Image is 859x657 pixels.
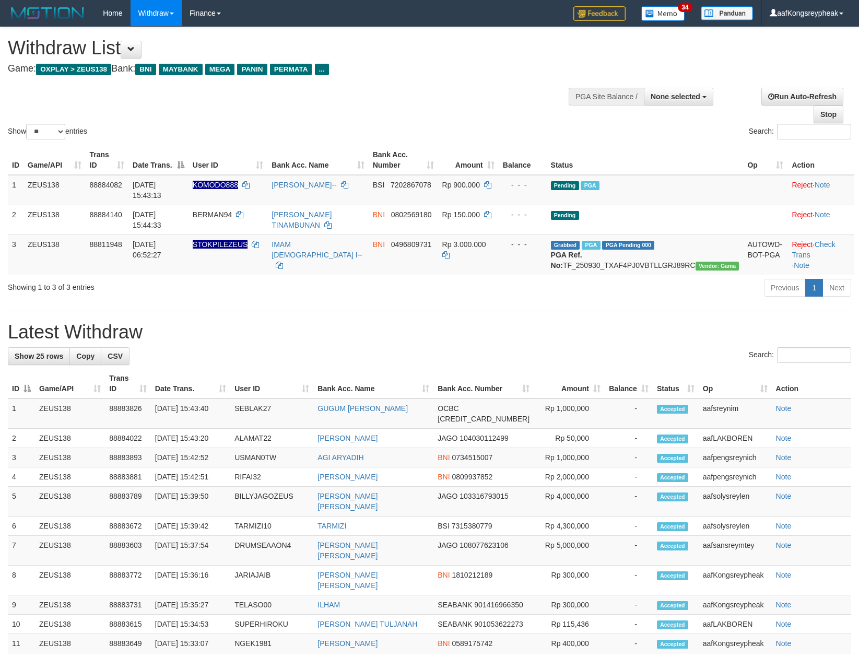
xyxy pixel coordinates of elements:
span: Pending [551,181,579,190]
th: Op: activate to sort column ascending [699,369,772,398]
td: ZEUS138 [35,487,105,517]
th: Bank Acc. Number: activate to sort column ascending [433,369,534,398]
td: 88883789 [105,487,151,517]
img: Feedback.jpg [573,6,626,21]
span: Accepted [657,492,688,501]
td: 1 [8,175,23,205]
a: [PERSON_NAME] [317,473,378,481]
div: Showing 1 to 3 of 3 entries [8,278,350,292]
a: GUGUM [PERSON_NAME] [317,404,408,413]
td: SUPERHIROKU [230,615,313,634]
span: Copy 7315380779 to clipboard [452,522,492,530]
span: Nama rekening ada tanda titik/strip, harap diedit [193,181,238,189]
th: Trans ID: activate to sort column ascending [105,369,151,398]
td: · · [787,234,854,275]
td: 88883603 [105,536,151,566]
td: 88883672 [105,517,151,536]
h1: Withdraw List [8,38,562,58]
a: Run Auto-Refresh [761,88,843,105]
label: Search: [749,124,851,139]
td: aafKongsreypheak [699,634,772,653]
th: Amount: activate to sort column ascending [534,369,605,398]
span: Copy 0809937852 to clipboard [452,473,493,481]
span: ... [315,64,329,75]
th: Bank Acc. Name: activate to sort column ascending [267,145,368,175]
th: Action [787,145,854,175]
a: ILHAM [317,601,340,609]
td: ZEUS138 [35,448,105,467]
span: 34 [678,3,692,12]
span: Copy 693817527163 to clipboard [438,415,529,423]
span: Copy 1810212189 to clipboard [452,571,493,579]
span: [DATE] 15:44:33 [133,210,161,229]
th: Trans ID: activate to sort column ascending [86,145,129,175]
span: BNI [135,64,156,75]
span: [DATE] 06:52:27 [133,240,161,259]
span: Copy 0496809731 to clipboard [391,240,432,249]
span: JAGO [438,434,457,442]
td: [DATE] 15:34:53 [151,615,230,634]
span: Copy 7202867078 to clipboard [391,181,431,189]
td: aafsansreymtey [699,536,772,566]
td: aafKongsreypheak [699,566,772,595]
td: [DATE] 15:39:50 [151,487,230,517]
td: - [605,634,653,653]
span: PANIN [237,64,267,75]
label: Show entries [8,124,87,139]
a: Note [794,261,809,269]
td: USMAN0TW [230,448,313,467]
span: Marked by aafsreyleap [582,241,600,250]
a: [PERSON_NAME] [PERSON_NAME] [317,492,378,511]
td: [DATE] 15:35:27 [151,595,230,615]
a: Reject [792,181,813,189]
td: [DATE] 15:42:51 [151,467,230,487]
td: ZEUS138 [35,398,105,429]
a: Note [815,181,830,189]
a: Note [776,601,792,609]
th: Date Trans.: activate to sort column ascending [151,369,230,398]
h4: Game: Bank: [8,64,562,74]
td: NGEK1981 [230,634,313,653]
a: Stop [814,105,843,123]
td: ZEUS138 [35,615,105,634]
span: Copy 104030112499 to clipboard [460,434,508,442]
span: OCBC [438,404,458,413]
td: 2 [8,429,35,448]
td: ZEUS138 [35,595,105,615]
span: BNI [438,571,450,579]
td: TF_250930_TXAF4PJ0VBTLLGRJ89RC [547,234,744,275]
td: DRUMSEAAON4 [230,536,313,566]
span: Accepted [657,405,688,414]
td: 1 [8,398,35,429]
td: aafLAKBOREN [699,615,772,634]
a: Note [776,492,792,500]
span: Accepted [657,435,688,443]
span: 88884140 [90,210,122,219]
span: BNI [438,639,450,648]
td: [DATE] 15:33:07 [151,634,230,653]
a: Previous [764,279,806,297]
a: [PERSON_NAME] [317,639,378,648]
a: Next [822,279,851,297]
h1: Latest Withdraw [8,322,851,343]
a: Reject [792,240,813,249]
span: MEGA [205,64,235,75]
div: - - - [503,239,543,250]
td: 4 [8,467,35,487]
a: Check Trans [792,240,835,259]
td: 3 [8,448,35,467]
td: Rp 300,000 [534,595,605,615]
a: Note [776,434,792,442]
select: Showentries [26,124,65,139]
td: ZEUS138 [35,634,105,653]
span: BSI [373,181,385,189]
td: Rp 2,000,000 [534,467,605,487]
th: User ID: activate to sort column ascending [230,369,313,398]
th: ID [8,145,23,175]
td: TELASO00 [230,595,313,615]
span: BERMAN94 [193,210,232,219]
td: Rp 4,000,000 [534,487,605,517]
a: Note [776,541,792,549]
td: JARIAJAIB [230,566,313,595]
span: CSV [108,352,123,360]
